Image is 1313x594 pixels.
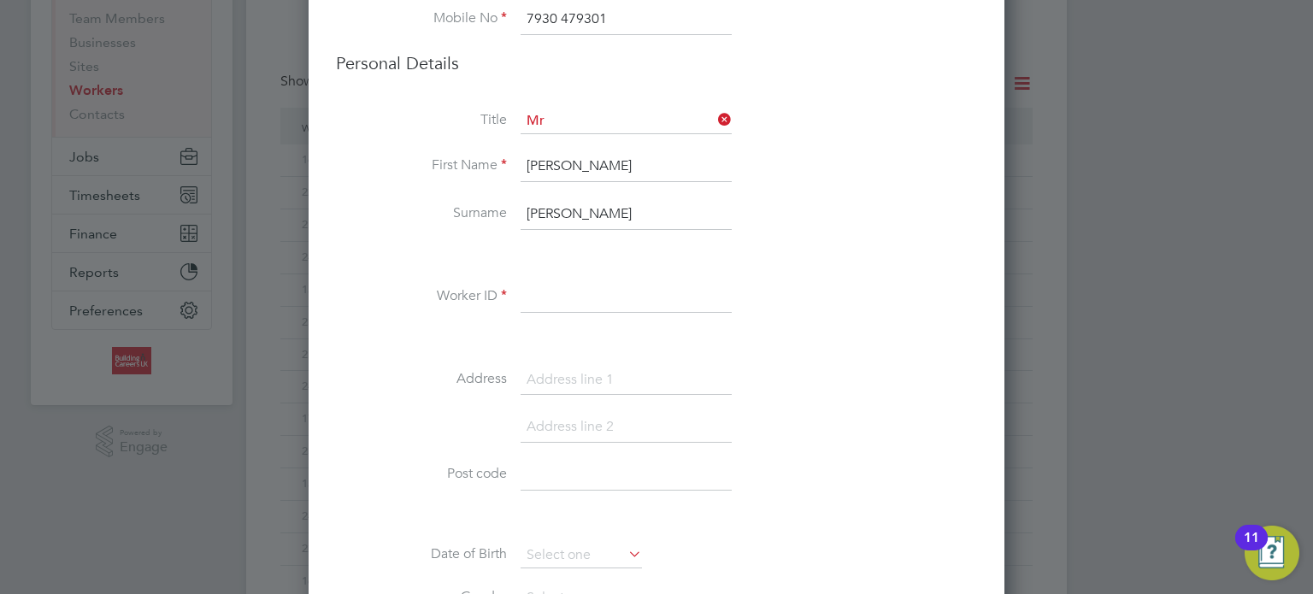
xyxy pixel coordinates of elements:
input: Select one [521,109,732,134]
label: Date of Birth [336,545,507,563]
input: Select one [521,543,642,568]
label: Title [336,111,507,129]
button: Open Resource Center, 11 new notifications [1245,526,1299,580]
label: First Name [336,156,507,174]
label: Surname [336,204,507,222]
h3: Personal Details [336,52,977,74]
label: Mobile No [336,9,507,27]
label: Worker ID [336,287,507,305]
label: Address [336,370,507,388]
input: Address line 1 [521,365,732,396]
input: Address line 2 [521,412,732,443]
label: Post code [336,465,507,483]
div: 11 [1244,538,1259,560]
